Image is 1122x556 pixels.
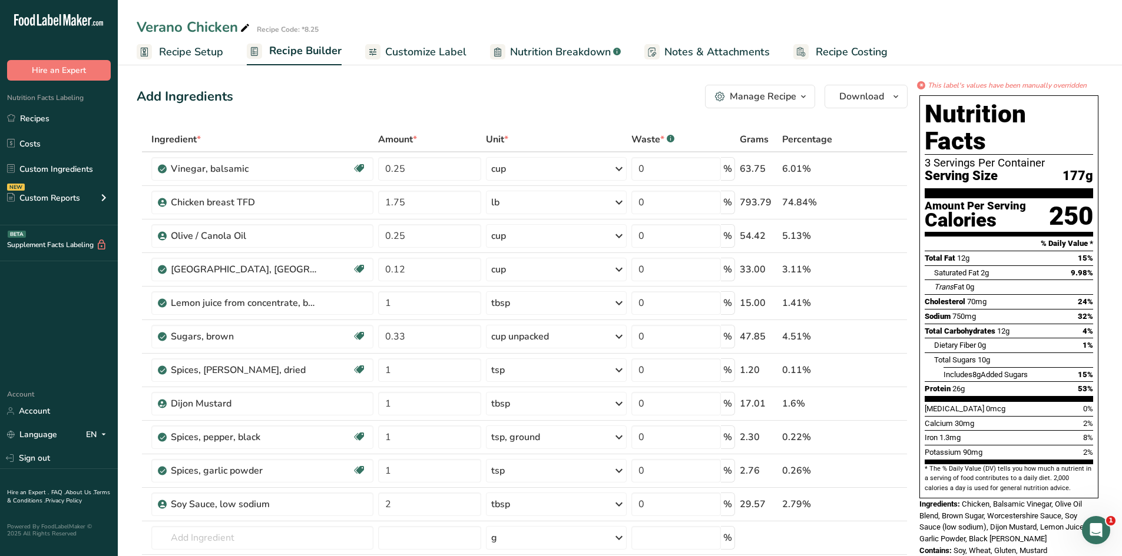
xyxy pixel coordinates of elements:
[934,282,964,291] span: Fat
[491,162,506,176] div: cup
[740,363,777,377] div: 1.20
[486,132,508,147] span: Unit
[925,201,1026,212] div: Amount Per Serving
[491,296,510,310] div: tbsp
[919,546,952,555] span: Contains:
[159,44,223,60] span: Recipe Setup
[740,229,777,243] div: 54.42
[7,192,80,204] div: Custom Reports
[171,229,318,243] div: Olive / Canola Oil
[1083,433,1093,442] span: 8%
[740,464,777,478] div: 2.76
[1078,297,1093,306] span: 24%
[171,296,318,310] div: Lemon juice from concentrate, bottled, REAL LEMON
[171,497,318,511] div: Soy Sauce, low sodium
[934,282,954,291] i: Trans
[925,433,938,442] span: Iron
[782,363,852,377] div: 0.11%
[51,488,65,497] a: FAQ .
[247,38,342,66] a: Recipe Builder
[86,428,111,442] div: EN
[365,39,466,65] a: Customize Label
[967,297,987,306] span: 70mg
[978,355,990,364] span: 10g
[7,523,111,537] div: Powered By FoodLabelMaker © 2025 All Rights Reserved
[7,488,110,505] a: Terms & Conditions .
[1083,327,1093,335] span: 4%
[740,195,777,209] div: 793.79
[952,312,976,321] span: 750mg
[7,60,111,81] button: Hire an Expert
[925,419,953,428] span: Calcium
[740,397,777,411] div: 17.01
[257,24,319,35] div: Recipe Code: *8.25
[934,268,979,277] span: Saturated Fat
[966,282,974,291] span: 0g
[171,329,318,344] div: Sugars, brown
[65,488,94,497] a: About Us .
[782,229,852,243] div: 5.13%
[1106,516,1116,525] span: 1
[1049,201,1093,232] div: 250
[510,44,611,60] span: Nutrition Breakdown
[825,85,908,108] button: Download
[171,464,318,478] div: Spices, garlic powder
[986,404,1005,413] span: 0mcg
[793,39,888,65] a: Recipe Costing
[171,262,318,277] div: [GEOGRAPHIC_DATA], [GEOGRAPHIC_DATA]
[997,327,1010,335] span: 12g
[705,85,815,108] button: Manage Recipe
[137,16,252,38] div: Verano Chicken
[740,132,769,147] span: Grams
[952,384,965,393] span: 26g
[925,101,1093,155] h1: Nutrition Facts
[944,370,1028,379] span: Includes Added Sugars
[782,497,852,511] div: 2.79%
[919,500,960,508] span: Ingredients:
[491,397,510,411] div: tbsp
[782,296,852,310] div: 1.41%
[7,488,49,497] a: Hire an Expert .
[7,184,25,191] div: NEW
[782,162,852,176] div: 6.01%
[839,89,884,104] span: Download
[491,531,497,545] div: g
[7,424,57,445] a: Language
[171,195,318,209] div: Chicken breast TFD
[644,39,770,65] a: Notes & Attachments
[171,397,318,411] div: Dijon Mustard
[939,433,961,442] span: 1.3mg
[978,341,986,349] span: 0g
[782,430,852,444] div: 0.22%
[491,262,506,277] div: cup
[491,329,549,344] div: cup unpacked
[925,404,984,413] span: [MEDICAL_DATA]
[740,262,777,277] div: 33.00
[925,297,965,306] span: Cholesterol
[782,397,852,411] div: 1.6%
[1071,268,1093,277] span: 9.98%
[8,231,26,238] div: BETA
[490,39,621,65] a: Nutrition Breakdown
[491,430,540,444] div: tsp, ground
[1078,312,1093,321] span: 32%
[957,254,969,262] span: 12g
[385,44,466,60] span: Customize Label
[1083,341,1093,349] span: 1%
[816,44,888,60] span: Recipe Costing
[925,254,955,262] span: Total Fat
[269,43,342,59] span: Recipe Builder
[171,430,318,444] div: Spices, pepper, black
[934,341,976,349] span: Dietary Fiber
[151,132,201,147] span: Ingredient
[919,500,1085,543] span: Chicken, Balsamic Vinegar, Olive Oil Blend, Brown Sugar, Worcestershire Sauce, Soy Sauce (low sod...
[740,430,777,444] div: 2.30
[925,212,1026,229] div: Calories
[137,39,223,65] a: Recipe Setup
[1082,516,1110,544] iframe: Intercom live chat
[740,296,777,310] div: 15.00
[740,329,777,344] div: 47.85
[137,87,233,106] div: Add Ingredients
[730,89,796,104] div: Manage Recipe
[963,448,982,457] span: 90mg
